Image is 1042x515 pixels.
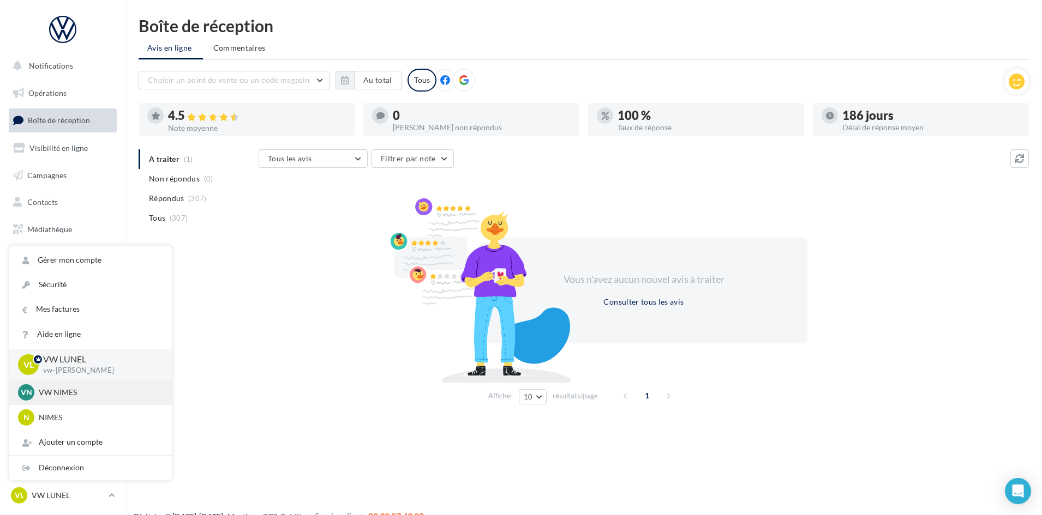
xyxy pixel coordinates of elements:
[393,124,571,131] div: [PERSON_NAME] non répondus
[43,366,154,375] p: vw-[PERSON_NAME]
[23,358,34,371] span: VL
[149,213,165,223] span: Tous
[336,71,402,89] button: Au total
[7,191,119,214] a: Contacts
[139,71,330,89] button: Choisir un point de vente ou un code magasin
[354,71,402,89] button: Au total
[618,124,795,131] div: Taux de réponse
[28,88,67,98] span: Opérations
[149,193,184,204] span: Répondus
[149,173,200,184] span: Non répondus
[204,174,213,183] span: (0)
[29,61,73,70] span: Notifications
[7,137,119,160] a: Visibilité en ligne
[9,485,117,506] a: VL VW LUNEL
[7,245,119,268] a: Calendrier
[7,308,119,341] a: Campagnes DataOnDemand
[15,490,24,501] span: VL
[1005,478,1031,504] div: Open Intercom Messenger
[9,456,172,480] div: Déconnexion
[32,490,104,501] p: VW LUNEL
[842,124,1020,131] div: Délai de réponse moyen
[9,248,172,272] a: Gérer mon compte
[168,124,346,132] div: Note moyenne
[7,54,115,77] button: Notifications
[372,149,454,168] button: Filtrer par note
[148,75,309,84] span: Choisir un point de vente ou un code magasin
[39,387,159,398] p: VW NIMES
[488,391,513,401] span: Afficher
[7,164,119,187] a: Campagnes
[188,194,207,203] span: (307)
[9,430,172,455] div: Ajouter un compte
[7,82,119,105] a: Opérations
[550,272,738,287] div: Vous n'avez aucun nouvel avis à traiter
[9,272,172,297] a: Sécurité
[842,110,1020,122] div: 186 jours
[599,295,688,308] button: Consulter tous les avis
[27,170,67,179] span: Campagnes
[28,116,90,125] span: Boîte de réception
[7,108,119,132] a: Boîte de réception
[27,225,72,234] span: Médiathèque
[519,389,547,404] button: 10
[268,154,312,163] span: Tous les avis
[139,17,1029,34] div: Boîte de réception
[170,214,188,222] span: (307)
[213,43,266,53] span: Commentaires
[43,353,154,366] p: VW LUNEL
[29,143,88,153] span: Visibilité en ligne
[23,412,29,423] span: N
[553,391,598,401] span: résultats/page
[9,322,172,347] a: Aide en ligne
[259,149,368,168] button: Tous les avis
[524,392,533,401] span: 10
[393,110,571,122] div: 0
[168,110,346,122] div: 4.5
[27,197,58,207] span: Contacts
[9,297,172,322] a: Mes factures
[21,387,32,398] span: VN
[408,69,436,92] div: Tous
[39,412,159,423] p: NIMES
[7,272,119,304] a: PLV et print personnalisable
[618,110,795,122] div: 100 %
[638,387,656,404] span: 1
[7,218,119,241] a: Médiathèque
